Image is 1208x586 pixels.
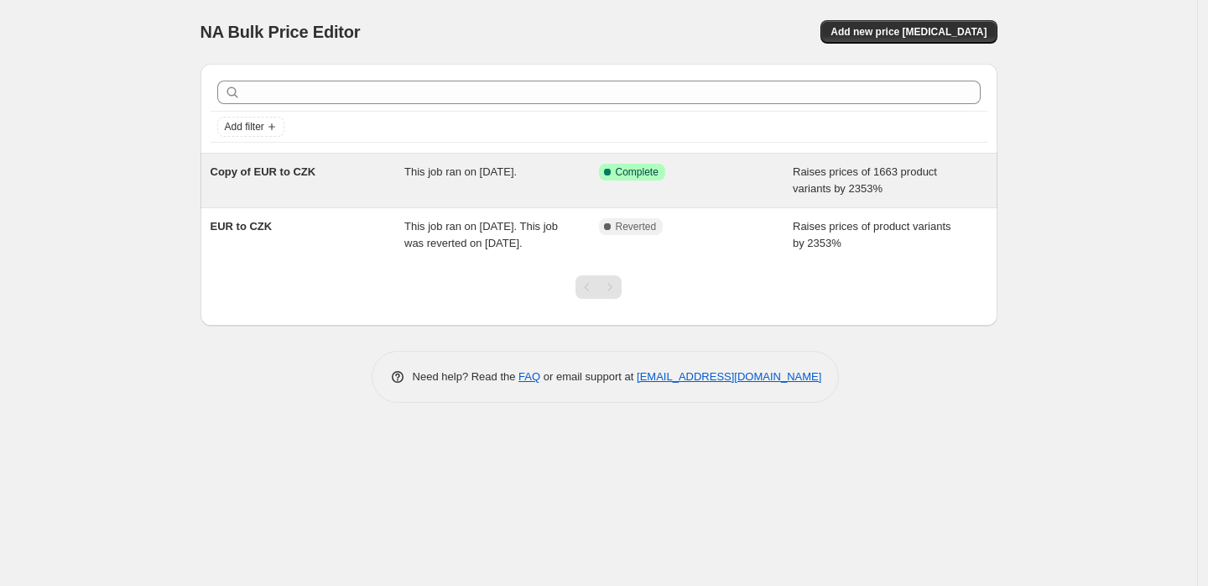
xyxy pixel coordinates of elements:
[616,220,657,233] span: Reverted
[616,165,659,179] span: Complete
[820,20,997,44] button: Add new price [MEDICAL_DATA]
[413,370,519,383] span: Need help? Read the
[637,370,821,383] a: [EMAIL_ADDRESS][DOMAIN_NAME]
[404,220,558,249] span: This job ran on [DATE]. This job was reverted on [DATE].
[200,23,361,41] span: NA Bulk Price Editor
[793,165,937,195] span: Raises prices of 1663 product variants by 2353%
[211,165,316,178] span: Copy of EUR to CZK
[217,117,284,137] button: Add filter
[518,370,540,383] a: FAQ
[211,220,273,233] span: EUR to CZK
[793,220,951,249] span: Raises prices of product variants by 2353%
[575,275,622,299] nav: Pagination
[225,120,264,133] span: Add filter
[404,165,517,178] span: This job ran on [DATE].
[540,370,637,383] span: or email support at
[830,25,987,39] span: Add new price [MEDICAL_DATA]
